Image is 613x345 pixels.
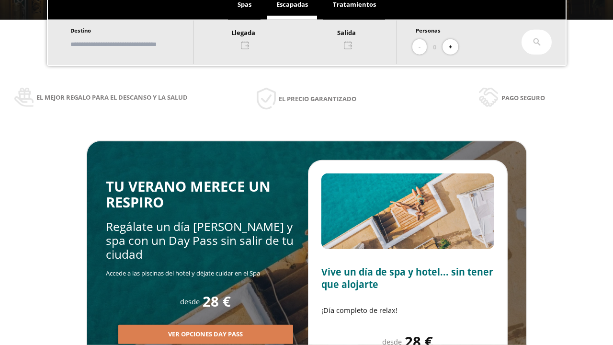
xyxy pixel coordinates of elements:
button: Ver opciones Day Pass [118,325,293,344]
span: El precio garantizado [279,93,356,104]
button: - [412,39,427,55]
span: Destino [70,27,91,34]
span: Ver opciones Day Pass [168,330,243,339]
button: + [443,39,458,55]
span: Personas [416,27,441,34]
span: Pago seguro [501,92,545,103]
span: El mejor regalo para el descanso y la salud [36,92,188,103]
span: ¡Día completo de relax! [321,305,397,315]
span: 28 € [203,294,231,310]
img: Slide2.BHA6Qswy.webp [321,173,494,249]
span: TU VERANO MERECE UN RESPIRO [106,177,271,212]
span: Accede a las piscinas del hotel y déjate cuidar en el Spa [106,269,260,277]
span: 0 [433,42,436,52]
span: desde [180,297,200,306]
span: Vive un día de spa y hotel... sin tener que alojarte [321,265,493,291]
span: Regálate un día [PERSON_NAME] y spa con un Day Pass sin salir de tu ciudad [106,218,294,263]
a: Ver opciones Day Pass [118,330,293,338]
